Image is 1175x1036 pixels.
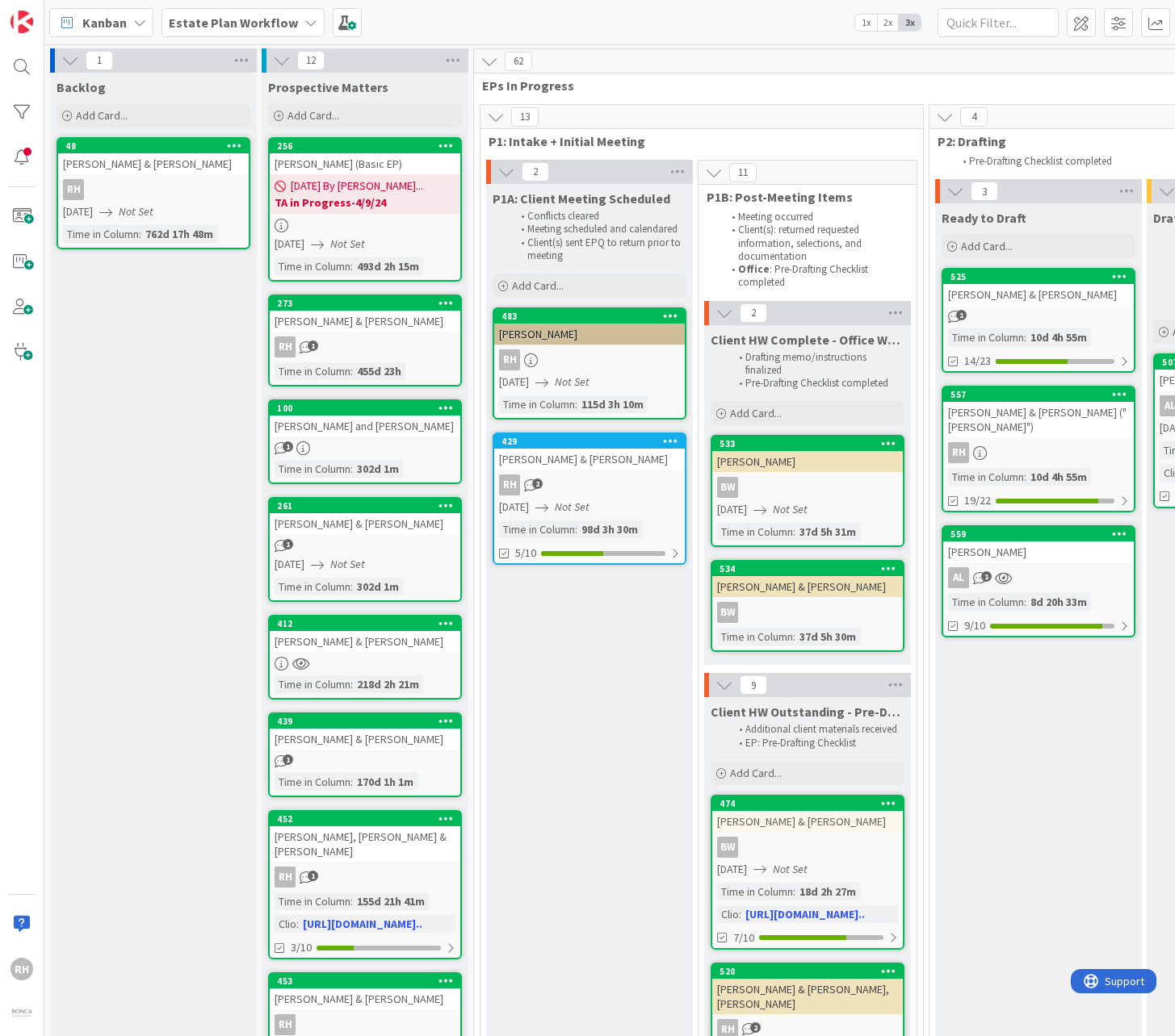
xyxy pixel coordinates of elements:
[899,15,921,31] span: 3x
[10,1003,33,1026] img: avatar
[275,892,350,910] div: Time in Column
[353,892,429,910] div: 155d 21h 41m
[717,501,747,518] span: [DATE]
[270,974,460,1009] div: 453[PERSON_NAME] & [PERSON_NAME]
[555,499,590,514] i: Not Set
[275,257,350,275] div: Time in Column
[960,107,988,127] span: 4
[1024,328,1026,346] span: :
[515,545,536,562] span: 5/10
[712,562,903,597] div: 534[PERSON_NAME] & [PERSON_NAME]
[270,401,460,437] div: 100[PERSON_NAME] and [PERSON_NAME]
[353,675,423,693] div: 218d 2h 21m
[877,15,899,31] span: 2x
[494,434,685,470] div: 429[PERSON_NAME] & [PERSON_NAME]
[1026,468,1091,486] div: 10d 4h 55m
[717,523,793,541] div: Time in Column
[270,616,460,631] div: 412
[76,108,128,123] span: Add Card...
[270,631,460,652] div: [PERSON_NAME] & [PERSON_NAME]
[270,714,460,729] div: 439
[169,15,298,31] b: Estate Plan Workflow
[711,332,904,348] span: Client HW Complete - Office Work
[712,837,903,858] div: BW
[964,492,991,509] span: 19/22
[750,1022,761,1033] span: 2
[712,451,903,472] div: [PERSON_NAME]
[291,939,312,956] span: 3/10
[712,437,903,472] div: 533[PERSON_NAME]
[717,628,793,645] div: Time in Column
[275,1014,296,1035] div: RH
[943,387,1134,437] div: 557[PERSON_NAME] & [PERSON_NAME] ("[PERSON_NAME]")
[270,416,460,437] div: [PERSON_NAME] and [PERSON_NAME]
[63,179,84,200] div: RH
[82,13,127,32] span: Kanban
[943,541,1134,562] div: [PERSON_NAME]
[296,915,299,933] span: :
[275,194,455,211] b: TA in Progress-4/9/24
[712,796,903,811] div: 474
[58,153,249,174] div: [PERSON_NAME] & [PERSON_NAME]
[494,449,685,470] div: [PERSON_NAME] & [PERSON_NAME]
[277,298,460,309] div: 273
[350,773,353,791] span: :
[270,988,460,1009] div: [PERSON_NAME] & [PERSON_NAME]
[943,402,1134,437] div: [PERSON_NAME] & [PERSON_NAME] ("[PERSON_NAME]")
[943,269,1134,284] div: 525
[948,567,969,588] div: AL
[712,576,903,597] div: [PERSON_NAME] & [PERSON_NAME]
[353,257,423,275] div: 493d 2h 15m
[270,1014,460,1035] div: RH
[494,324,685,345] div: [PERSON_NAME]
[350,257,353,275] span: :
[350,578,353,595] span: :
[283,441,293,452] span: 1
[139,225,141,243] span: :
[795,523,860,541] div: 37d 5h 31m
[717,905,739,923] div: Clio
[512,223,684,236] li: Meeting scheduled and calendared
[717,602,738,623] div: BW
[712,562,903,576] div: 534
[712,477,903,498] div: BW
[86,51,113,70] span: 1
[268,79,388,95] span: Prospective Matters
[511,107,539,127] span: 13
[275,556,304,573] span: [DATE]
[795,883,860,900] div: 18d 2h 27m
[291,178,423,194] span: [DATE] By [PERSON_NAME]...
[270,336,460,357] div: RH
[270,153,460,174] div: [PERSON_NAME] (Basic EP)
[723,223,898,263] li: Client(s): returned requested information, selections, and documentation
[948,593,1024,611] div: Time in Column
[555,374,590,389] i: Not Set
[577,520,642,538] div: 98d 3h 30m
[268,712,462,797] a: 439[PERSON_NAME] & [PERSON_NAME]Time in Column:170d 1h 1m
[730,723,902,736] li: Additional client materials received
[350,675,353,693] span: :
[65,140,249,152] div: 48
[943,527,1134,562] div: 559[PERSON_NAME]
[745,907,865,921] a: [URL][DOMAIN_NAME]..
[855,15,877,31] span: 1x
[270,714,460,750] div: 439[PERSON_NAME] & [PERSON_NAME]
[353,362,405,380] div: 455d 23h
[499,374,529,391] span: [DATE]
[308,340,318,351] span: 1
[270,812,460,826] div: 452
[950,271,1134,282] div: 525
[353,578,403,595] div: 302d 1m
[57,137,250,249] a: 48[PERSON_NAME] & [PERSON_NAME]RH[DATE]Not SetTime in Column:762d 17h 48m
[270,296,460,311] div: 273
[950,389,1134,400] div: 557
[268,810,462,959] a: 452[PERSON_NAME], [PERSON_NAME] & [PERSON_NAME]RHTime in Column:155d 21h 41mClio:[URL][DOMAIN_NAM...
[943,527,1134,541] div: 559
[270,499,460,534] div: 261[PERSON_NAME] & [PERSON_NAME]
[712,602,903,623] div: BW
[275,915,296,933] div: Clio
[499,499,529,516] span: [DATE]
[942,525,1135,637] a: 559[PERSON_NAME]ALTime in Column:8d 20h 33m9/10
[58,139,249,153] div: 48
[956,310,967,320] span: 1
